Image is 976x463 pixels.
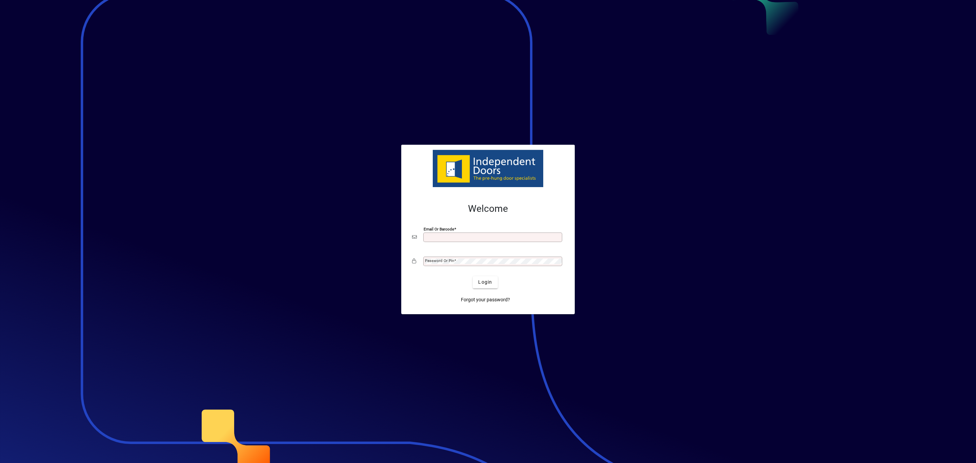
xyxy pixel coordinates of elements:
[458,294,513,306] a: Forgot your password?
[461,296,510,303] span: Forgot your password?
[473,276,497,288] button: Login
[425,258,454,263] mat-label: Password or Pin
[478,279,492,286] span: Login
[424,226,454,231] mat-label: Email or Barcode
[412,203,564,215] h2: Welcome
